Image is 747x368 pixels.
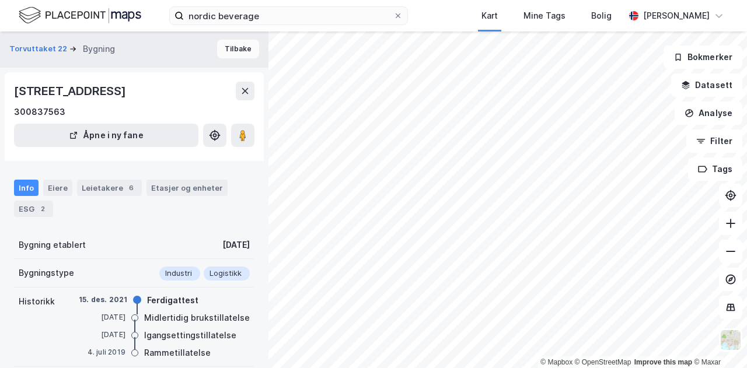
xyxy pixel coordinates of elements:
div: [DATE] [222,238,250,252]
div: 15. des. 2021 [79,295,128,305]
button: Tilbake [217,40,259,58]
div: 2 [37,203,48,215]
a: Mapbox [540,358,573,366]
button: Åpne i ny fane [14,124,198,147]
a: OpenStreetMap [575,358,631,366]
button: Datasett [671,73,742,97]
div: Info [14,180,39,196]
div: 6 [125,182,137,194]
button: Analyse [675,101,742,125]
div: 300837563 [14,105,65,119]
div: Historikk [19,295,55,309]
div: [DATE] [79,330,125,340]
div: Bygning etablert [19,238,86,252]
img: logo.f888ab2527a4732fd821a326f86c7f29.svg [19,5,141,26]
iframe: Chat Widget [689,312,747,368]
div: [DATE] [79,312,125,323]
button: Torvuttaket 22 [9,43,69,55]
div: [PERSON_NAME] [643,9,710,23]
div: 4. juli 2019 [79,347,125,358]
div: Bygningstype [19,266,74,280]
div: Rammetillatelse [144,346,211,360]
button: Tags [688,157,742,181]
div: ESG [14,201,53,217]
a: Improve this map [634,358,692,366]
div: Bolig [591,9,612,23]
button: Bokmerker [664,45,742,69]
div: Eiere [43,180,72,196]
div: Mine Tags [523,9,566,23]
button: Filter [686,129,742,153]
div: Kart [481,9,498,23]
div: Ferdigattest [147,293,198,307]
div: Bygning [83,42,115,56]
div: [STREET_ADDRESS] [14,82,128,100]
input: Søk på adresse, matrikkel, gårdeiere, leietakere eller personer [184,7,393,24]
div: Midlertidig brukstillatelse [144,311,250,325]
div: Etasjer og enheter [151,183,223,193]
div: Leietakere [77,180,142,196]
div: Igangsettingstillatelse [144,328,236,342]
